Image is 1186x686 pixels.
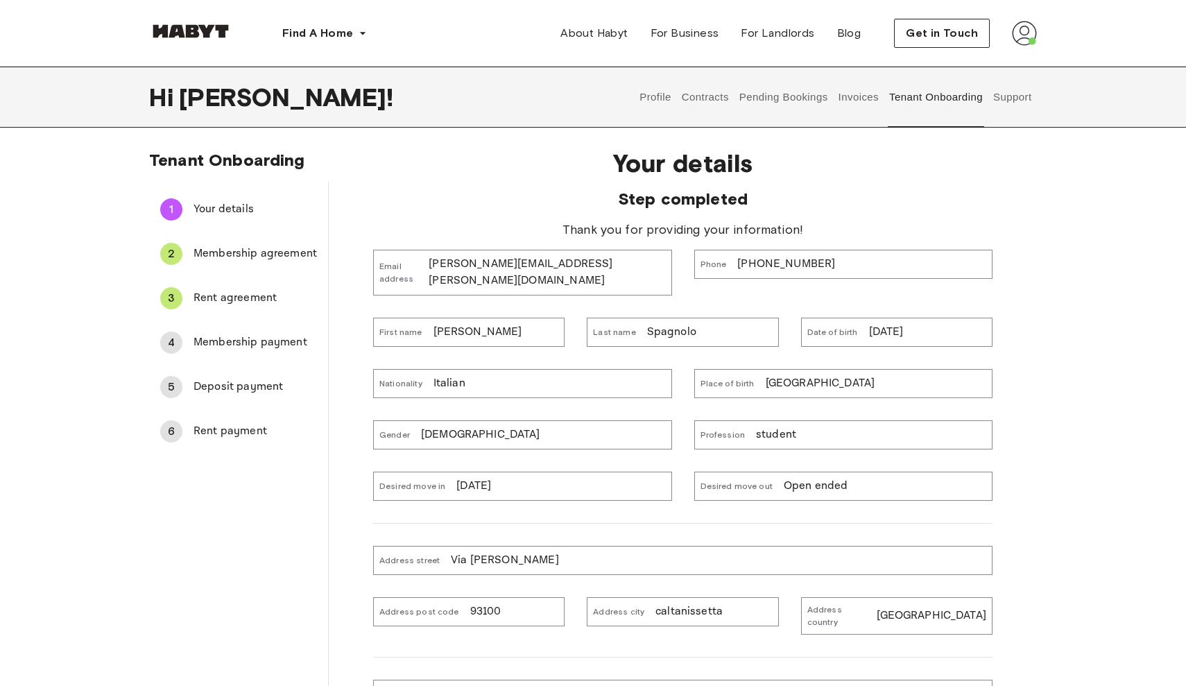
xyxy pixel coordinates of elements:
[373,189,992,209] span: Step completed
[1012,21,1037,46] img: avatar
[429,256,665,289] p: [PERSON_NAME][EMAIL_ADDRESS][PERSON_NAME][DOMAIN_NAME]
[282,25,353,42] span: Find A Home
[701,258,727,271] span: Phone
[549,19,639,47] a: About Habyt
[701,480,773,492] span: Desired move out
[379,260,418,285] span: Email address
[894,19,990,48] button: Get in Touch
[593,326,635,338] span: Last name
[593,606,644,618] span: Address city
[807,603,866,628] span: Address country
[194,201,317,218] span: Your details
[373,221,992,239] span: Thank you for providing your information!
[635,67,1037,128] div: user profile tabs
[766,375,875,392] p: [GEOGRAPHIC_DATA]
[379,326,422,338] span: First name
[149,415,328,448] div: 6Rent payment
[160,198,182,221] div: 1
[730,19,825,47] a: For Landlords
[560,25,628,42] span: About Habyt
[160,243,182,265] div: 2
[194,379,317,395] span: Deposit payment
[680,67,730,128] button: Contracts
[837,25,861,42] span: Blog
[149,237,328,271] div: 2Membership agreement
[701,377,755,390] span: Place of birth
[379,480,445,492] span: Desired move in
[194,246,317,262] span: Membership agreement
[160,332,182,354] div: 4
[826,19,873,47] a: Blog
[149,150,305,170] span: Tenant Onboarding
[149,193,328,226] div: 1Your details
[379,606,459,618] span: Address post code
[638,67,673,128] button: Profile
[456,478,491,495] p: [DATE]
[737,67,830,128] button: Pending Bookings
[651,25,719,42] span: For Business
[421,427,540,443] p: [DEMOGRAPHIC_DATA]
[379,554,440,567] span: Address street
[906,25,978,42] span: Get in Touch
[149,326,328,359] div: 4Membership payment
[784,478,848,495] p: Open ended
[470,603,501,620] p: 93100
[379,429,410,441] span: Gender
[271,19,378,47] button: Find A Home
[149,370,328,404] div: 5Deposit payment
[756,427,796,443] p: student
[194,334,317,351] span: Membership payment
[149,24,232,38] img: Habyt
[160,420,182,443] div: 6
[379,377,422,390] span: Nationality
[149,83,179,112] span: Hi
[194,423,317,440] span: Rent payment
[433,375,465,392] p: Italian
[451,552,559,569] p: Via [PERSON_NAME]
[647,324,696,341] p: Spagnolo
[877,608,986,624] p: [GEOGRAPHIC_DATA]
[149,282,328,315] div: 3Rent agreement
[655,603,723,620] p: caltanissetta
[179,83,393,112] span: [PERSON_NAME] !
[836,67,880,128] button: Invoices
[160,376,182,398] div: 5
[194,290,317,307] span: Rent agreement
[869,324,904,341] p: [DATE]
[639,19,730,47] a: For Business
[807,326,858,338] span: Date of birth
[160,287,182,309] div: 3
[433,324,522,341] p: [PERSON_NAME]
[888,67,985,128] button: Tenant Onboarding
[373,148,992,178] span: Your details
[701,429,746,441] span: Profession
[737,256,835,273] p: [PHONE_NUMBER]
[991,67,1033,128] button: Support
[741,25,814,42] span: For Landlords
